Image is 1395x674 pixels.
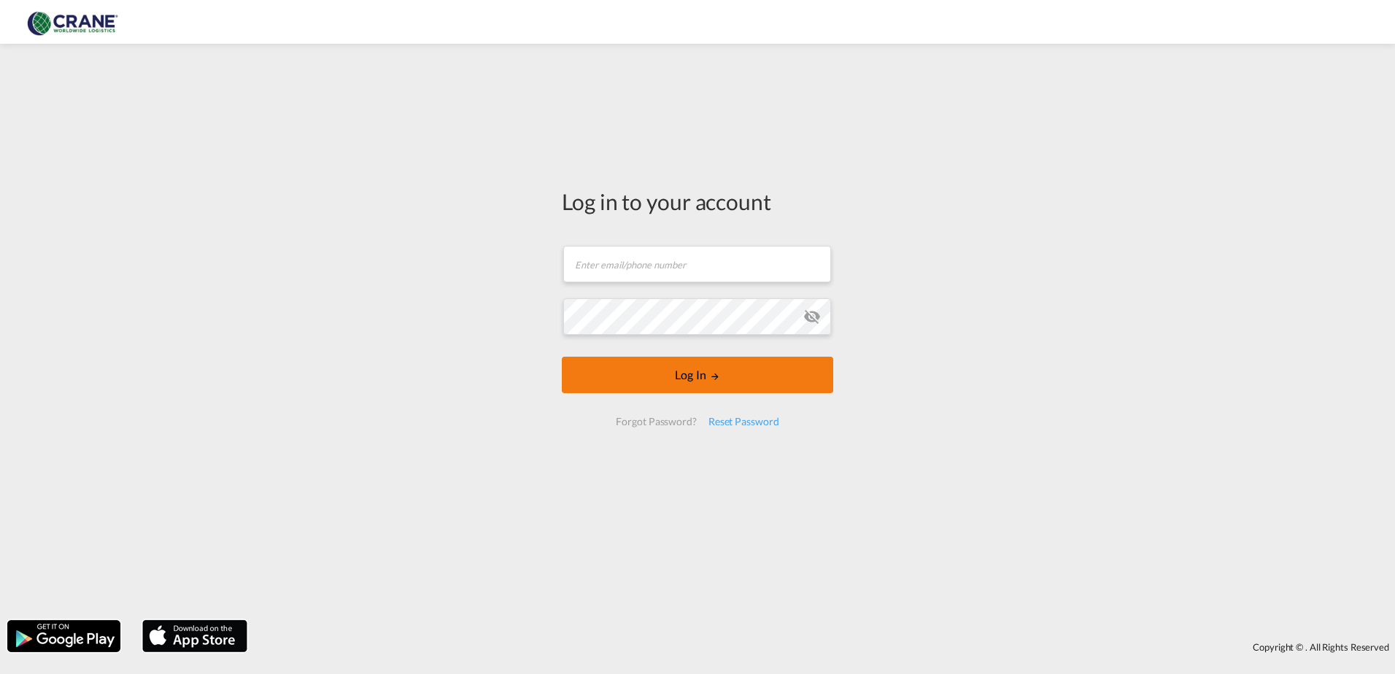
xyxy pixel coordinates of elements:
div: Log in to your account [562,186,833,217]
div: Reset Password [703,408,785,435]
div: Forgot Password? [610,408,702,435]
img: 374de710c13411efa3da03fd754f1635.jpg [22,6,120,39]
input: Enter email/phone number [563,246,831,282]
md-icon: icon-eye-off [803,308,821,325]
div: Copyright © . All Rights Reserved [255,635,1395,659]
img: google.png [6,619,122,654]
img: apple.png [141,619,249,654]
button: LOGIN [562,357,833,393]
